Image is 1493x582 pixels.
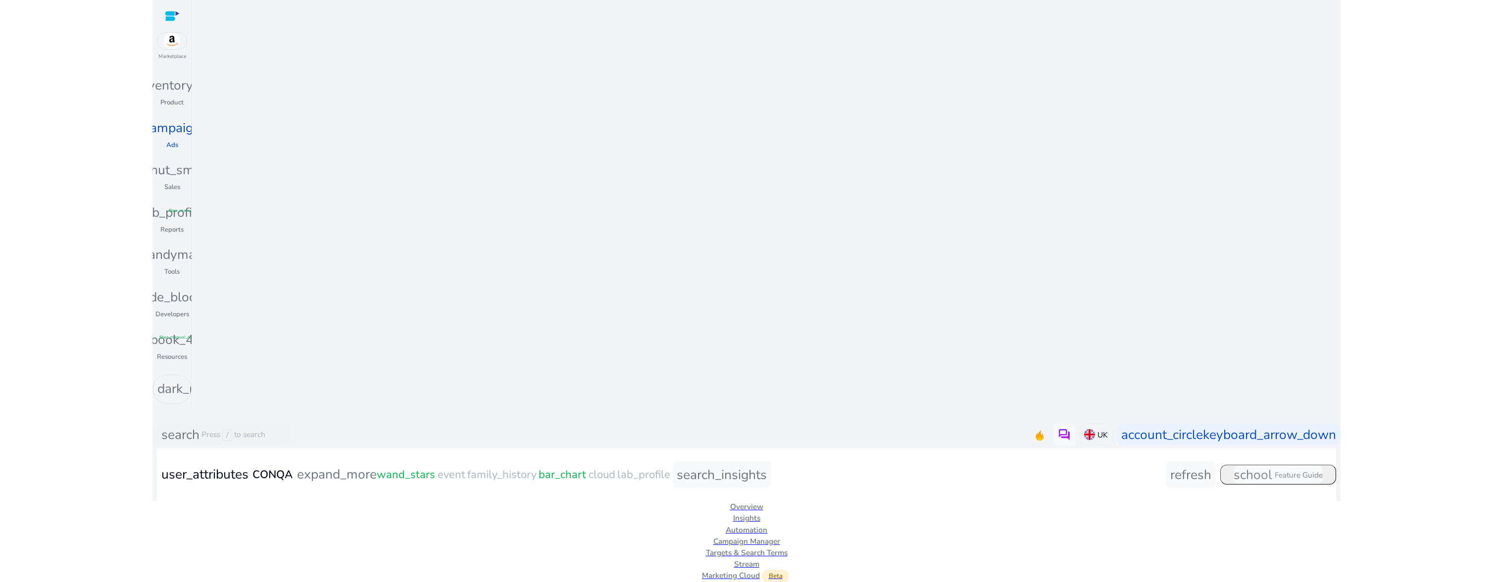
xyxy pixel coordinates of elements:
[158,53,186,60] p: Marketplace
[141,245,203,265] span: handyman
[673,461,772,488] button: search_insights
[539,467,586,483] span: bar_chart
[148,547,1345,558] div: Targets & Search Terms
[164,267,180,277] p: Tools
[152,243,192,286] a: handymanTools
[677,466,767,484] span: search_insights
[1166,461,1216,488] button: refresh
[201,429,265,441] p: Press to search
[157,352,187,362] p: Resources
[222,429,232,441] span: /
[148,501,1345,512] div: Overview
[148,512,1345,524] div: Insights
[166,141,178,150] p: Ads
[1097,429,1108,440] p: UK
[161,465,249,485] span: user_attributes
[148,535,1345,547] div: Campaign Manager
[136,288,208,307] span: code_blocks
[160,98,184,108] p: Product
[164,183,180,193] p: Sales
[148,524,1345,535] div: Automation
[467,467,537,483] span: family_history
[1170,466,1211,484] span: refresh
[617,467,670,483] span: lab_profile
[1220,465,1336,485] button: schoolFeature Guide
[159,334,200,340] span: fiber_manual_record
[157,33,187,49] img: amazon.svg
[252,468,293,481] h3: CONQA
[152,116,192,158] a: campaignAds
[589,467,615,483] span: cloud
[141,203,203,223] span: lab_profile
[136,160,209,180] span: donut_small
[1203,425,1336,445] span: keyboard_arrow_down
[148,558,1345,570] div: Stream
[169,207,209,214] span: fiber_manual_record
[1084,429,1095,440] img: uk.svg
[377,467,435,483] span: wand_stars
[438,467,465,483] span: event
[155,310,189,320] p: Developers
[161,425,199,445] span: search
[152,286,192,328] a: code_blocksDevelopers
[152,158,192,201] a: donut_smallSales
[157,379,222,399] span: dark_mode
[160,225,184,235] p: Reports
[152,200,192,243] a: lab_profilefiber_manual_recordReports
[152,328,192,370] a: book_4fiber_manual_recordResources
[152,74,192,116] a: inventory_2Product
[138,76,207,96] span: inventory_2
[150,330,194,350] span: book_4
[144,118,200,138] span: campaign
[1121,425,1203,445] span: account_circle
[148,570,1345,581] div: Marketing Cloud
[297,465,377,485] span: expand_more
